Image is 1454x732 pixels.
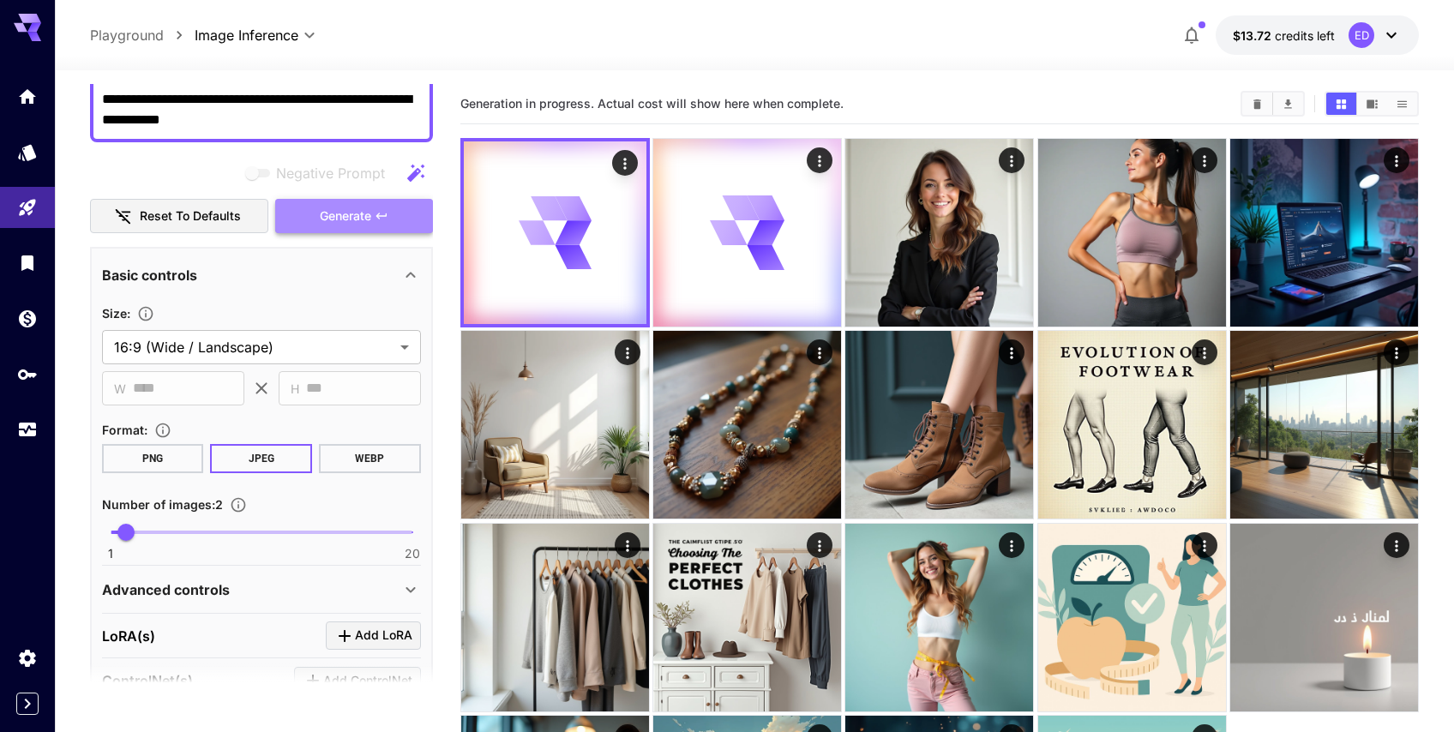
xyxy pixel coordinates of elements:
[195,25,298,45] span: Image Inference
[114,337,394,357] span: 16:9 (Wide / Landscape)
[653,331,841,519] img: Awfln7ghpjVGkHD7k1YMtjKNu9AneEJwV0AZIAAAAAA=
[17,197,38,219] div: Playground
[114,379,126,399] span: W
[845,524,1033,711] img: 9k=
[90,25,164,45] a: Playground
[1387,93,1417,115] button: Show media in list view
[1038,524,1226,711] img: 2Q==
[102,626,155,646] p: LoRA(s)
[90,25,195,45] nav: breadcrumb
[1192,339,1217,365] div: Actions
[17,419,38,441] div: Usage
[1000,532,1025,558] div: Actions
[16,693,39,715] button: Expand sidebar
[1241,91,1305,117] div: Clear AllDownload All
[102,444,204,473] button: PNG
[1230,524,1418,711] img: 9k=
[326,621,421,650] button: Click to add LoRA
[1273,93,1303,115] button: Download All
[615,532,640,558] div: Actions
[102,265,197,285] p: Basic controls
[102,497,223,512] span: Number of images : 2
[108,545,113,562] span: 1
[1233,27,1335,45] div: $13.7161
[17,141,38,163] div: Models
[845,331,1033,519] img: 9k=
[320,206,371,227] span: Generate
[17,252,38,273] div: Library
[90,199,268,234] button: Reset to defaults
[461,524,649,711] img: Z
[845,139,1033,327] img: ZComr7cG3BjqkbeKAA
[1349,22,1374,48] div: ED
[460,96,844,111] span: Generation in progress. Actual cost will show here when complete.
[17,647,38,669] div: Settings
[102,255,421,296] div: Basic controls
[17,363,38,385] div: API Keys
[17,308,38,329] div: Wallet
[1000,339,1025,365] div: Actions
[242,162,399,183] span: Negative prompts are not compatible with the selected model.
[130,305,161,322] button: Adjust the dimensions of the generated image by specifying its width and height in pixels, or sel...
[807,147,832,173] div: Actions
[1000,147,1025,173] div: Actions
[355,625,412,646] span: Add LoRA
[1325,91,1419,117] div: Show media in grid viewShow media in video viewShow media in list view
[147,422,178,439] button: Choose the file format for the output image.
[1275,28,1335,43] span: credits left
[276,163,385,183] span: Negative Prompt
[807,339,832,365] div: Actions
[1038,139,1226,327] img: BIImeoRuPZbplWwAA=
[223,496,254,513] button: Specify how many images to generate in a single request. Each image generation will be charged se...
[102,306,130,321] span: Size :
[102,579,230,600] p: Advanced controls
[275,199,433,234] button: Generate
[1384,339,1409,365] div: Actions
[1384,147,1409,173] div: Actions
[1233,28,1275,43] span: $13.72
[612,150,638,176] div: Actions
[1230,139,1418,327] img: 5GuPwkqblZTV7RmpXjsNatAWrnKz9Xl5UddyvbXVKkuoKo4ENFQsLvEQM5zjQZ0pvaB1UM6hnZgn6uppL+mxxD681hsbWNdTr...
[405,545,420,562] span: 20
[1326,93,1356,115] button: Show media in grid view
[102,569,421,610] div: Advanced controls
[210,444,312,473] button: JPEG
[807,532,832,558] div: Actions
[102,423,147,437] span: Format :
[653,524,841,711] img: 9k=
[1242,93,1272,115] button: Clear All
[615,339,640,365] div: Actions
[1216,15,1419,55] button: $13.7161ED
[1384,532,1409,558] div: Actions
[291,379,299,399] span: H
[461,331,649,519] img: cRcQC1fhRQcO8kqAAA
[1230,331,1418,519] img: 9k=
[319,444,421,473] button: WEBP
[17,86,38,107] div: Home
[1357,93,1387,115] button: Show media in video view
[1038,331,1226,519] img: Z
[1192,147,1217,173] div: Actions
[1192,532,1217,558] div: Actions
